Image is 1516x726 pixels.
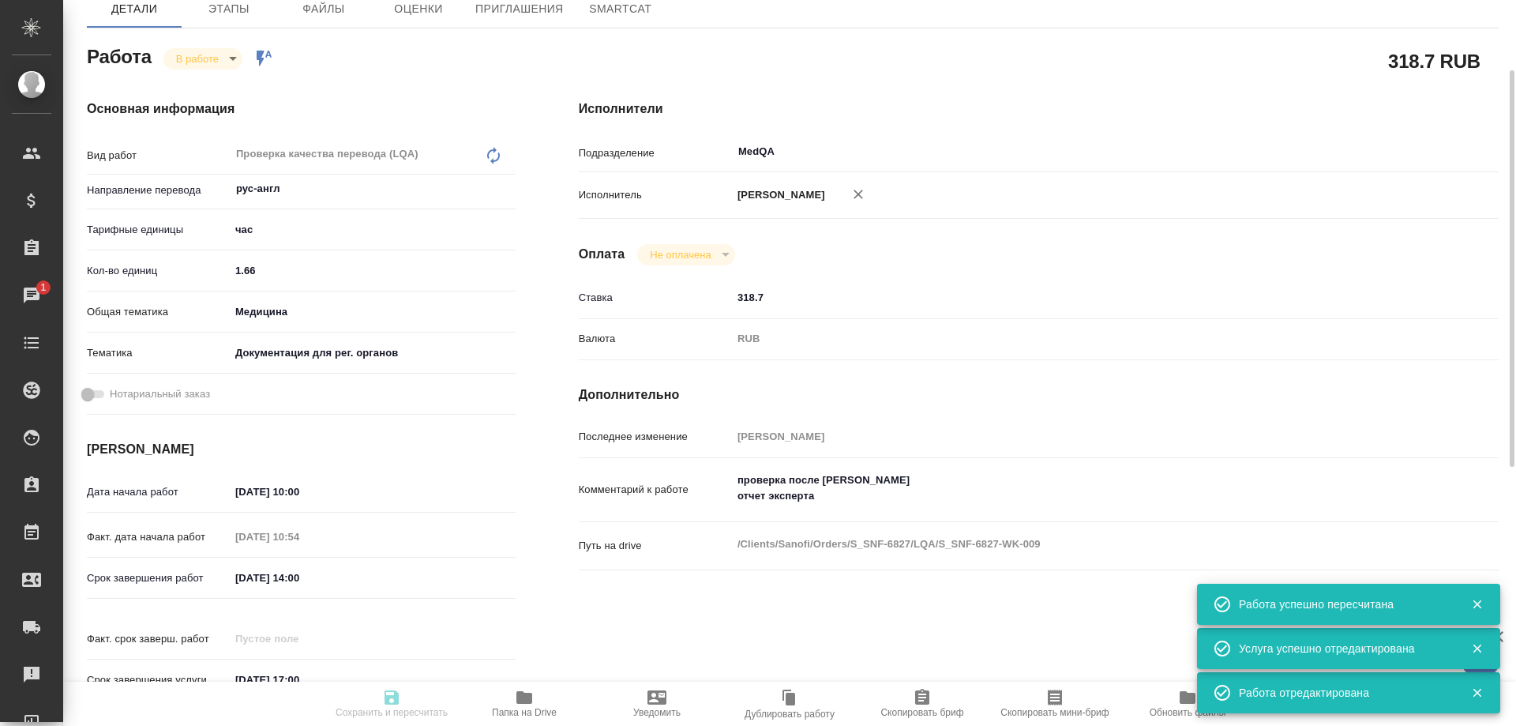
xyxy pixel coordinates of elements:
[841,177,876,212] button: Удалить исполнителя
[1239,641,1447,656] div: Услуга успешно отредактирована
[230,259,516,282] input: ✎ Введи что-нибудь
[732,425,1422,448] input: Пустое поле
[579,187,732,203] p: Исполнитель
[230,216,516,243] div: час
[1461,686,1493,700] button: Закрыть
[1461,597,1493,611] button: Закрыть
[87,672,230,688] p: Срок завершения услуги
[732,325,1422,352] div: RUB
[230,299,516,325] div: Медицина
[732,467,1422,510] textarea: проверка после [PERSON_NAME] отчет эксперта
[230,480,368,503] input: ✎ Введи что-нибудь
[4,276,59,315] a: 1
[87,484,230,500] p: Дата начала работ
[579,100,1499,118] h4: Исполнители
[732,531,1422,558] textarea: /Clients/Sanofi/Orders/S_SNF-6827/LQA/S_SNF-6827-WK-009
[31,280,55,295] span: 1
[579,290,732,306] p: Ставка
[637,244,734,265] div: В работе
[507,187,510,190] button: Open
[579,538,732,554] p: Путь на drive
[87,100,516,118] h4: Основная информация
[732,187,825,203] p: [PERSON_NAME]
[230,340,516,367] div: Документация для рег. органов
[989,682,1121,726] button: Скопировать мини-бриф
[87,263,230,279] p: Кол-во единиц
[579,145,732,161] p: Подразделение
[230,627,368,650] input: Пустое поле
[230,566,368,589] input: ✎ Введи что-нибудь
[880,707,963,718] span: Скопировать бриф
[87,345,230,361] p: Тематика
[732,286,1422,309] input: ✎ Введи что-нибудь
[591,682,723,726] button: Уведомить
[87,570,230,586] p: Срок завершения работ
[1000,707,1109,718] span: Скопировать мини-бриф
[163,48,242,70] div: В работе
[633,707,681,718] span: Уведомить
[230,525,368,548] input: Пустое поле
[230,668,368,691] input: ✎ Введи что-нибудь
[87,304,230,320] p: Общая тематика
[579,429,732,445] p: Последнее изменение
[1461,641,1493,656] button: Закрыть
[579,386,1499,404] h4: Дополнительно
[856,682,989,726] button: Скопировать бриф
[87,529,230,545] p: Факт. дата начала работ
[87,222,230,238] p: Тарифные единицы
[458,682,591,726] button: Папка на Drive
[1239,596,1447,612] div: Работа успешно пересчитана
[1413,150,1417,153] button: Open
[579,482,732,498] p: Комментарий к работе
[110,386,210,402] span: Нотариальный заказ
[1150,707,1226,718] span: Обновить файлы
[723,682,856,726] button: Дублировать работу
[87,41,152,70] h2: Работа
[745,709,835,720] span: Дублировать работу
[1121,682,1254,726] button: Обновить файлы
[492,707,557,718] span: Папка на Drive
[579,331,732,347] p: Валюта
[645,248,715,261] button: Не оплачена
[325,682,458,726] button: Сохранить и пересчитать
[171,52,223,66] button: В работе
[1388,47,1480,74] h2: 318.7 RUB
[87,440,516,459] h4: [PERSON_NAME]
[87,631,230,647] p: Факт. срок заверш. работ
[87,148,230,164] p: Вид работ
[87,182,230,198] p: Направление перевода
[336,707,448,718] span: Сохранить и пересчитать
[1239,685,1447,701] div: Работа отредактирована
[579,245,625,264] h4: Оплата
